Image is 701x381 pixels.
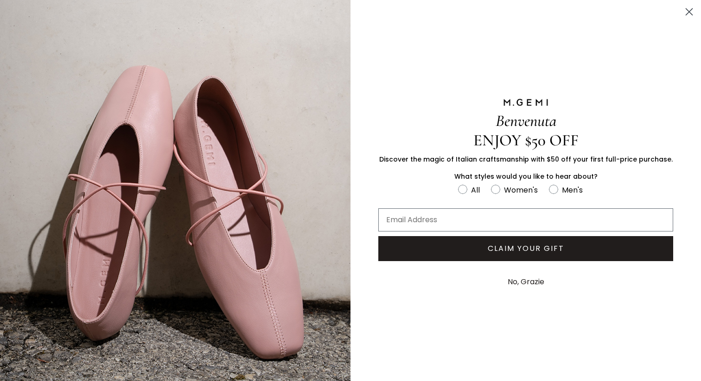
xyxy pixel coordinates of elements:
[503,98,549,106] img: M.GEMI
[503,270,549,294] button: No, Grazie
[473,131,579,150] span: ENJOY $50 OFF
[378,208,673,231] input: Email Address
[379,155,673,164] span: Discover the magic of Italian craftsmanship with $50 off your first full-price purchase.
[471,184,480,196] div: All
[504,184,538,196] div: Women's
[496,111,556,131] span: Benvenuta
[681,4,697,20] button: Close dialog
[378,236,673,261] button: CLAIM YOUR GIFT
[562,184,583,196] div: Men's
[454,172,598,181] span: What styles would you like to hear about?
